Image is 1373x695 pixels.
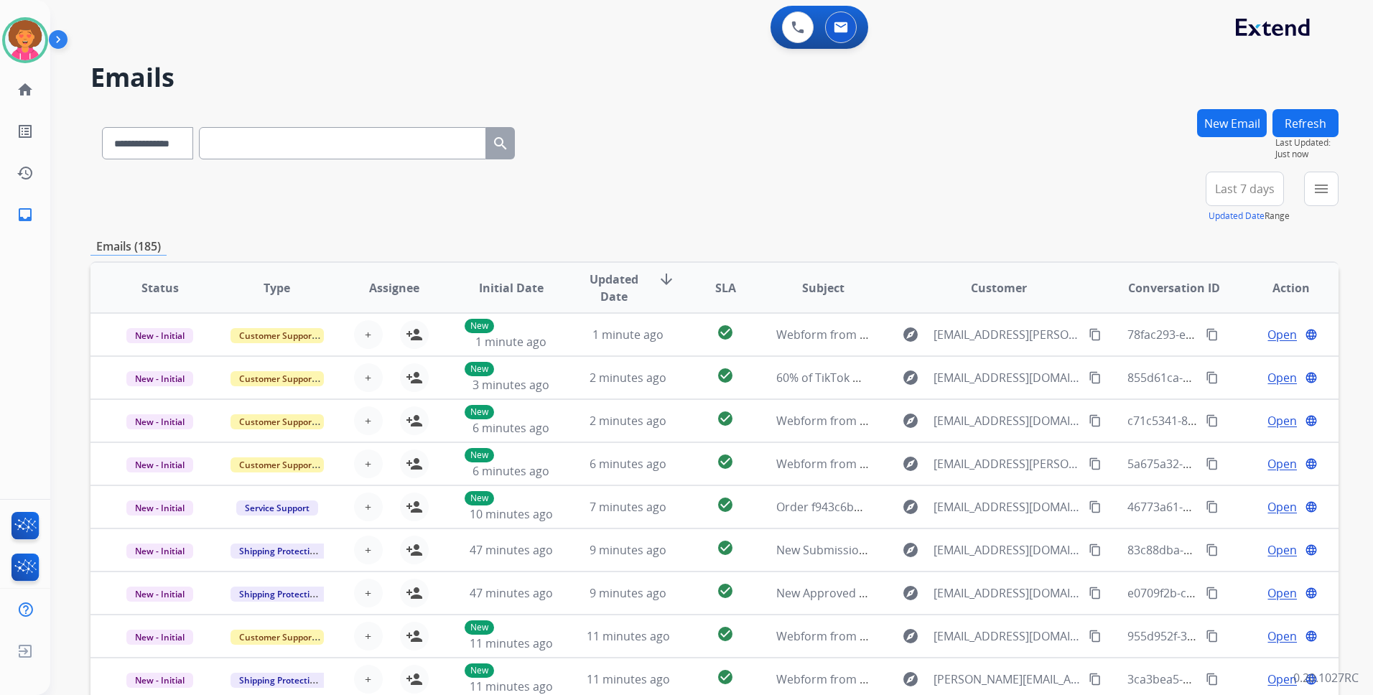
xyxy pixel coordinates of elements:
[902,412,919,429] mat-icon: explore
[587,628,670,644] span: 11 minutes ago
[1275,137,1339,149] span: Last Updated:
[479,279,544,297] span: Initial Date
[231,587,329,602] span: Shipping Protection
[658,271,675,288] mat-icon: arrow_downward
[1089,328,1102,341] mat-icon: content_copy
[776,456,1191,472] span: Webform from [EMAIL_ADDRESS][PERSON_NAME][DOMAIN_NAME] on [DATE]
[776,327,1191,342] span: Webform from [EMAIL_ADDRESS][PERSON_NAME][DOMAIN_NAME] on [DATE]
[465,319,494,333] p: New
[1127,499,1344,515] span: 46773a61-b76a-4de8-83cf-644dae8f38dc
[492,135,509,152] mat-icon: search
[1206,500,1219,513] mat-icon: content_copy
[1206,630,1219,643] mat-icon: content_copy
[470,635,553,651] span: 11 minutes ago
[17,206,34,223] mat-icon: inbox
[1305,457,1318,470] mat-icon: language
[365,412,371,429] span: +
[1127,671,1351,687] span: 3ca3bea5-2276-4858-a994-7e64be94ba1d
[470,542,553,558] span: 47 minutes ago
[934,671,1081,688] span: [PERSON_NAME][EMAIL_ADDRESS][DOMAIN_NAME]
[126,328,193,343] span: New - Initial
[1127,370,1342,386] span: 855d61ca-b1ba-4544-ad9f-c64ddcfa55f0
[717,539,734,556] mat-icon: check_circle
[902,584,919,602] mat-icon: explore
[1267,455,1297,472] span: Open
[802,279,844,297] span: Subject
[1089,544,1102,556] mat-icon: content_copy
[126,457,193,472] span: New - Initial
[354,320,383,349] button: +
[17,123,34,140] mat-icon: list_alt
[126,630,193,645] span: New - Initial
[406,628,423,645] mat-icon: person_add
[1313,180,1330,197] mat-icon: menu
[354,579,383,607] button: +
[470,678,553,694] span: 11 minutes ago
[717,582,734,600] mat-icon: check_circle
[231,457,324,472] span: Customer Support
[1215,186,1275,192] span: Last 7 days
[902,541,919,559] mat-icon: explore
[1127,327,1341,342] span: 78fac293-ee73-46a0-bef0-32d6658f2829
[1128,279,1220,297] span: Conversation ID
[470,506,553,522] span: 10 minutes ago
[1089,371,1102,384] mat-icon: content_copy
[1206,587,1219,600] mat-icon: content_copy
[470,585,553,601] span: 47 minutes ago
[354,406,383,435] button: +
[231,414,324,429] span: Customer Support
[1089,457,1102,470] mat-icon: content_copy
[590,499,666,515] span: 7 minutes ago
[365,541,371,559] span: +
[354,493,383,521] button: +
[934,584,1081,602] span: [EMAIL_ADDRESS][DOMAIN_NAME]
[17,164,34,182] mat-icon: history
[1197,109,1267,137] button: New Email
[406,671,423,688] mat-icon: person_add
[1206,414,1219,427] mat-icon: content_copy
[1267,628,1297,645] span: Open
[587,671,670,687] span: 11 minutes ago
[1267,326,1297,343] span: Open
[582,271,646,305] span: Updated Date
[1089,673,1102,686] mat-icon: content_copy
[465,491,494,505] p: New
[126,500,193,516] span: New - Initial
[365,671,371,688] span: +
[1272,109,1339,137] button: Refresh
[592,327,664,342] span: 1 minute ago
[365,498,371,516] span: +
[717,324,734,341] mat-icon: check_circle
[236,500,318,516] span: Service Support
[776,370,1238,386] span: 60% of TikTok Users Search Daily—Your Product Could be Their Next Find. List it Now.
[231,673,329,688] span: Shipping Protection
[1305,414,1318,427] mat-icon: language
[406,455,423,472] mat-icon: person_add
[354,363,383,392] button: +
[365,369,371,386] span: +
[1089,630,1102,643] mat-icon: content_copy
[717,625,734,643] mat-icon: check_circle
[1267,412,1297,429] span: Open
[1305,371,1318,384] mat-icon: language
[1127,542,1351,558] span: 83c88dba-c061-4a8e-a4b2-37b242e98b51
[717,410,734,427] mat-icon: check_circle
[934,628,1081,645] span: [EMAIL_ADDRESS][DOMAIN_NAME]
[717,367,734,384] mat-icon: check_circle
[717,668,734,686] mat-icon: check_circle
[406,369,423,386] mat-icon: person_add
[902,671,919,688] mat-icon: explore
[17,81,34,98] mat-icon: home
[141,279,179,297] span: Status
[717,496,734,513] mat-icon: check_circle
[934,412,1081,429] span: [EMAIL_ADDRESS][DOMAIN_NAME]
[465,362,494,376] p: New
[934,498,1081,516] span: [EMAIL_ADDRESS][DOMAIN_NAME]
[1305,630,1318,643] mat-icon: language
[776,542,1035,558] span: New Submission #20250827 Rich Harvest Farms
[590,585,666,601] span: 9 minutes ago
[1206,544,1219,556] mat-icon: content_copy
[1206,371,1219,384] mat-icon: content_copy
[365,584,371,602] span: +
[1305,500,1318,513] mat-icon: language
